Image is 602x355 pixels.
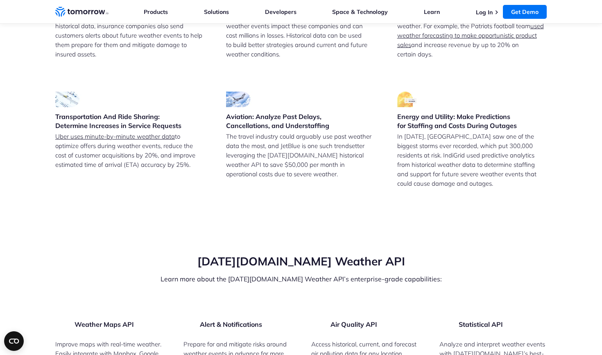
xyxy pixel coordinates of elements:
[226,112,376,130] h3: Aviation: Analyze Past Delays, Cancellations, and Understaffing
[226,2,376,59] p: The supply chain relies heavily on accurate logistics and timely deliveries. Interruptions from u...
[200,320,262,329] h3: Alert & Notifications
[397,2,547,59] p: During sporting events, customers are more likely to purchase specific products based on outdoor ...
[424,8,440,16] a: Learn
[55,2,205,59] p: Using historical data, the insurance industry can identify weather events at a specific date. Lev...
[226,132,376,179] p: The travel industry could arguably use past weather data the most, and JetBlue is one such trends...
[55,274,547,284] p: Learn more about the [DATE][DOMAIN_NAME] Weather API’s enterprise-grade capabilities:
[55,132,205,169] p: to optimize offers during weather events, reduce the cost of customer acquisitions by 20%, and im...
[144,8,168,16] a: Products
[55,112,205,130] h3: Transportation And Ride Sharing: Determine Increases in Service Requests
[330,320,377,329] h3: Air Quality API
[55,254,547,269] h2: [DATE][DOMAIN_NAME] Weather API
[55,133,175,140] a: Uber uses minute-by-minute weather data
[397,22,544,49] a: used weather forecasting to make opportunistic product sales
[397,132,547,188] p: In [DATE], [GEOGRAPHIC_DATA] saw one of the biggest storms ever recorded, which put 300,000 resid...
[476,9,493,16] a: Log In
[204,8,229,16] a: Solutions
[332,8,388,16] a: Space & Technology
[75,320,134,329] h3: Weather Maps API
[503,5,547,19] a: Get Demo
[397,112,547,130] h3: Energy and Utility: Make Predictions for Staffing and Costs During Outages
[4,331,24,351] button: Open CMP widget
[459,320,503,329] h3: Statistical API
[265,8,296,16] a: Developers
[55,6,109,18] a: Home link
